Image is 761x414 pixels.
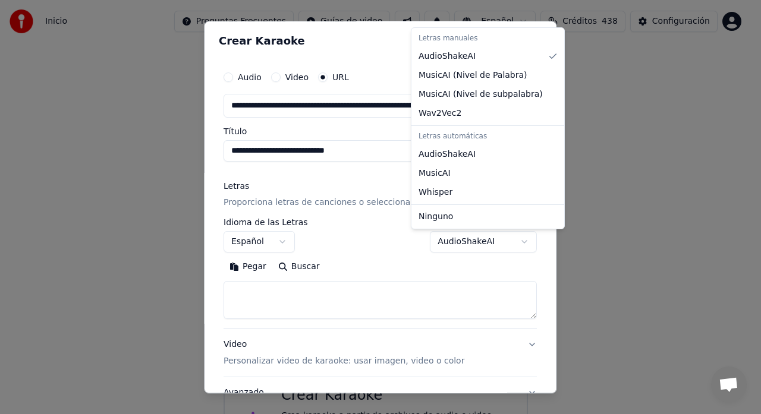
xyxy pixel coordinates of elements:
span: MusicAI [419,168,451,179]
span: MusicAI ( Nivel de subpalabra ) [419,89,543,100]
div: Letras manuales [414,30,562,47]
span: Wav2Vec2 [419,108,461,119]
span: AudioShakeAI [419,50,476,62]
div: Letras automáticas [414,128,562,145]
span: MusicAI ( Nivel de Palabra ) [419,69,527,81]
span: Whisper [419,187,452,198]
span: AudioShakeAI [419,148,476,160]
span: Ninguno [419,211,453,223]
